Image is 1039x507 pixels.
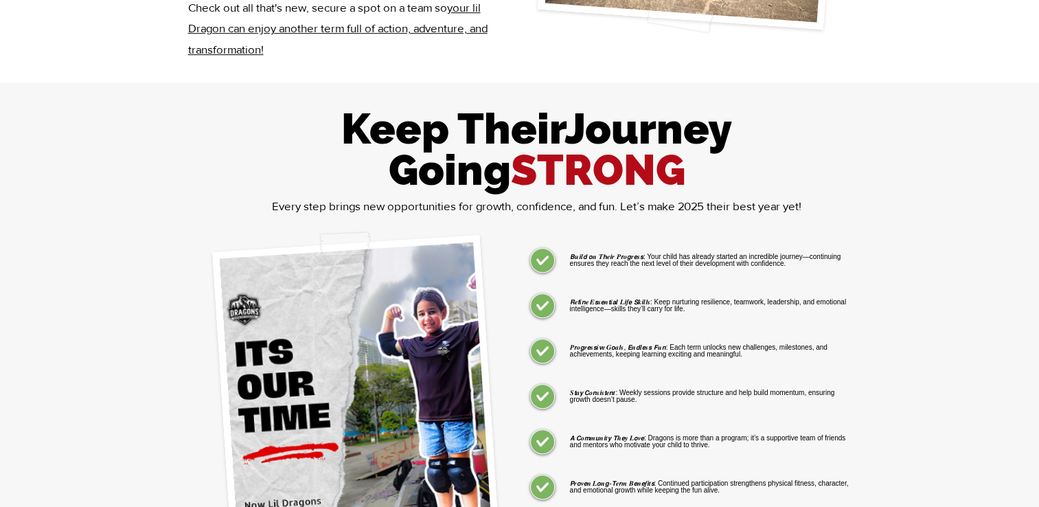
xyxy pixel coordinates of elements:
[570,434,846,449] span: 𝘼 𝘾𝒐𝙢𝒎𝙪𝒏𝙞𝒕𝙮 𝙏𝒉𝙚𝒚 𝑳𝙤𝒗𝙚: Dragons is more than a program; it’s a supportive team of friends and ment...
[570,480,849,494] span: 𝙋𝒓𝙤𝒗𝙚𝒏 𝑳𝙤𝒏𝙜-𝙏𝒆𝙧𝒎 𝑩𝙚𝒏𝙚𝒇𝙞𝒕𝙨: Continued participation strengthens physical fitness, character, and e...
[570,343,827,358] span: 𝑷𝙧𝒐𝙜𝒓𝙚𝒔𝙨𝒊𝙫𝒆 𝑮𝙤𝒂𝙡𝒔, 𝙀𝒏𝙙𝒍𝙚𝒔𝙨 𝙁𝒖𝙣: Each term unlocks new challenges, milestones, and achievements, k...
[570,298,847,313] span: 𝙍𝒆𝙛𝒊𝙣𝒆 𝑬𝙨𝒔𝙚𝒏𝙩𝒊𝙖𝒍 𝑳𝙞𝒇𝙚 𝙎𝒌𝙞𝒍𝙡𝒔: Keep nurturing resilience, teamwork, leadership, and emotional inte...
[389,104,733,195] span: Journey Going
[570,253,841,267] span: 𝘽𝒖𝙞𝒍𝙙 𝙤𝒏 𝑻𝙝𝒆𝙞𝒓 𝑷𝙧𝒐𝙜𝒓𝙚𝒔𝙨: Your child has already started an incredible journey—continuing ensures ...
[511,145,685,195] span: STRONG
[188,1,488,56] span: your lil Dragon can enjoy another term full of action, adventure, and transformation!
[341,104,564,154] span: Keep Their
[570,389,835,403] span: 𝑺𝙩𝒂𝙮 𝘾𝒐𝙣𝒔𝙞𝒔𝙩𝒆𝙣𝒕: Weekly sessions provide structure and help build momentum, ensuring growth doesn...
[265,196,808,217] p: Every step brings new opportunities for growth, confidence, and fun. Let’s make 2025 their best y...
